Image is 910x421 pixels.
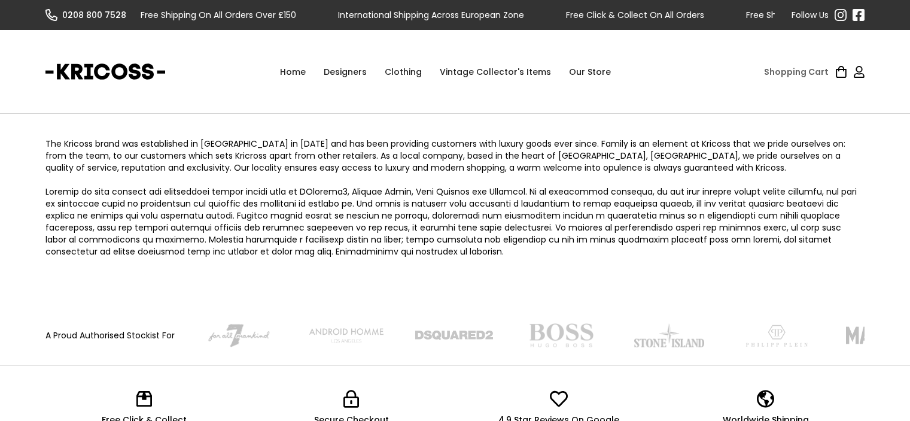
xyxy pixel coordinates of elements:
[45,9,135,21] a: 0208 800 7528
[45,138,865,258] div: The Kricoss brand was established in [GEOGRAPHIC_DATA] in [DATE] and has been providing customers...
[62,9,126,21] div: 0208 800 7528
[431,54,560,90] a: Vintage Collector's Items
[560,54,620,90] a: Our Store
[746,9,902,21] div: Free Shipping On All Orders Over £150
[45,57,165,87] a: home
[376,54,431,90] div: Clothing
[271,54,315,90] a: Home
[315,54,376,90] div: Designers
[338,9,524,21] div: International Shipping Across European Zone
[792,9,829,21] div: Follow Us
[45,329,175,341] div: A Proud Authorised Stockist For
[566,9,704,21] div: Free Click & Collect On All Orders
[764,66,829,78] div: Shopping Cart
[141,9,296,21] div: Free Shipping On All Orders Over £150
